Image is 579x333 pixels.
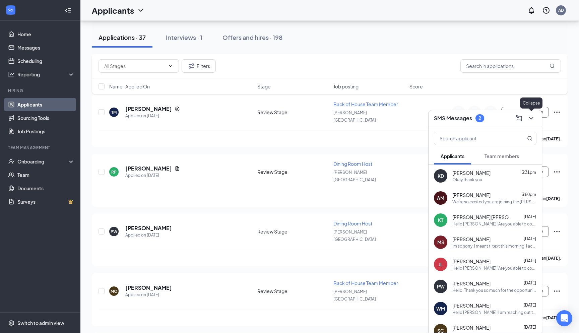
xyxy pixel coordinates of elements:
div: KD [438,173,444,179]
svg: QuestionInfo [542,6,550,14]
b: [DATE] [546,196,560,201]
span: [DATE] [524,236,536,241]
div: PW [111,229,117,235]
svg: ChevronDown [137,6,145,14]
svg: ChevronDown [168,63,173,69]
h5: [PERSON_NAME] [125,165,172,172]
span: Stage [257,83,271,90]
a: Home [17,27,75,41]
span: [DATE] [524,214,536,219]
div: PW [437,283,445,290]
svg: ActiveChat [487,110,495,115]
span: Applicants [441,153,464,159]
svg: Ellipses [553,168,561,176]
div: MO [111,288,118,294]
span: Dining Room Host [333,161,372,167]
div: Hello [PERSON_NAME]! Are you able to come in for interview at 3pm [DATE]? [452,265,536,271]
b: [DATE] [546,256,560,261]
span: [DATE] [524,280,536,285]
span: [PERSON_NAME][GEOGRAPHIC_DATA] [333,170,376,182]
h5: [PERSON_NAME] [125,224,172,232]
span: [DATE] [524,303,536,308]
svg: Ellipses [553,227,561,236]
span: [PERSON_NAME] [452,280,491,287]
div: We're so excited you are joining the [PERSON_NAME] Springs [DEMOGRAPHIC_DATA]-fil-Ateam ! Do you ... [452,199,536,205]
svg: Ellipses [553,108,561,116]
a: Scheduling [17,54,75,68]
svg: Filter [187,62,195,70]
button: ComposeMessage [514,113,524,124]
a: SurveysCrown [17,195,75,208]
svg: MagnifyingGlass [550,63,555,69]
div: AM [437,195,444,201]
span: Team members [485,153,519,159]
svg: WorkstreamLogo [7,7,14,13]
input: Search applicant [434,132,514,145]
svg: Analysis [8,71,15,78]
div: Interviews · 1 [166,33,202,42]
svg: UserCheck [8,158,15,165]
div: Reporting [17,71,75,78]
span: 3:50pm [522,192,536,197]
b: [DATE] [546,315,560,320]
a: Messages [17,41,75,54]
span: [PERSON_NAME][GEOGRAPHIC_DATA] [333,289,376,302]
div: Hello. Thank you so much for the opportunity to become one of your staff . I can think of no grea... [452,287,536,293]
input: All Stages [104,62,165,70]
h5: [PERSON_NAME] [125,284,172,291]
div: AD [558,7,564,13]
div: Review Stage [257,109,329,116]
a: Team [17,168,75,182]
div: Team Management [8,145,73,150]
div: Hello [PERSON_NAME]! I am reaching out to follow up with you on my application as a front of hous... [452,310,536,315]
div: Applied on [DATE] [125,113,180,119]
span: Name · Applied On [109,83,150,90]
div: MS [437,239,444,246]
div: Review Stage [257,288,329,294]
svg: Reapply [175,106,180,112]
span: Back of House Team Member [333,101,398,107]
svg: Note [454,110,462,115]
span: [PERSON_NAME] [452,192,491,198]
svg: Notifications [527,6,535,14]
svg: ComposeMessage [515,114,523,122]
div: Review Stage [257,169,329,175]
div: Applied on [DATE] [125,172,180,179]
svg: Ellipses [553,287,561,295]
div: KT [438,217,443,223]
div: 2 [478,115,481,121]
div: RP [111,169,117,175]
span: [PERSON_NAME] [PERSON_NAME] [452,214,513,220]
div: Hiring [8,88,73,93]
div: Applied on [DATE] [125,232,172,239]
div: Im so sorry, I meant ti text this morning. I actually accepted another job [DATE], thank you [452,243,536,249]
b: [DATE] [546,136,560,141]
span: Dining Room Host [333,220,372,226]
a: Job Postings [17,125,75,138]
div: Switch to admin view [17,320,64,326]
h1: Applicants [92,5,134,16]
div: TM [111,110,117,115]
div: WM [436,305,445,312]
div: Review Stage [257,228,329,235]
span: [DATE] [524,258,536,263]
div: Applied on [DATE] [125,291,172,298]
div: Collapse [520,97,542,109]
span: Job posting [333,83,359,90]
svg: Settings [8,320,15,326]
span: [PERSON_NAME][GEOGRAPHIC_DATA] [333,110,376,123]
div: Okay thank you [452,177,482,183]
span: Back of House Team Member [333,280,398,286]
a: Documents [17,182,75,195]
span: [PERSON_NAME] [452,236,491,243]
a: Sourcing Tools [17,111,75,125]
svg: Collapse [65,7,71,14]
svg: MagnifyingGlass [527,136,532,141]
button: ChevronDown [526,113,536,124]
div: JL [439,261,443,268]
span: [DATE] [524,325,536,330]
h5: [PERSON_NAME] [125,105,172,113]
span: 3:31pm [522,170,536,175]
div: Offers and hires · 198 [222,33,282,42]
svg: Tag [470,110,478,115]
